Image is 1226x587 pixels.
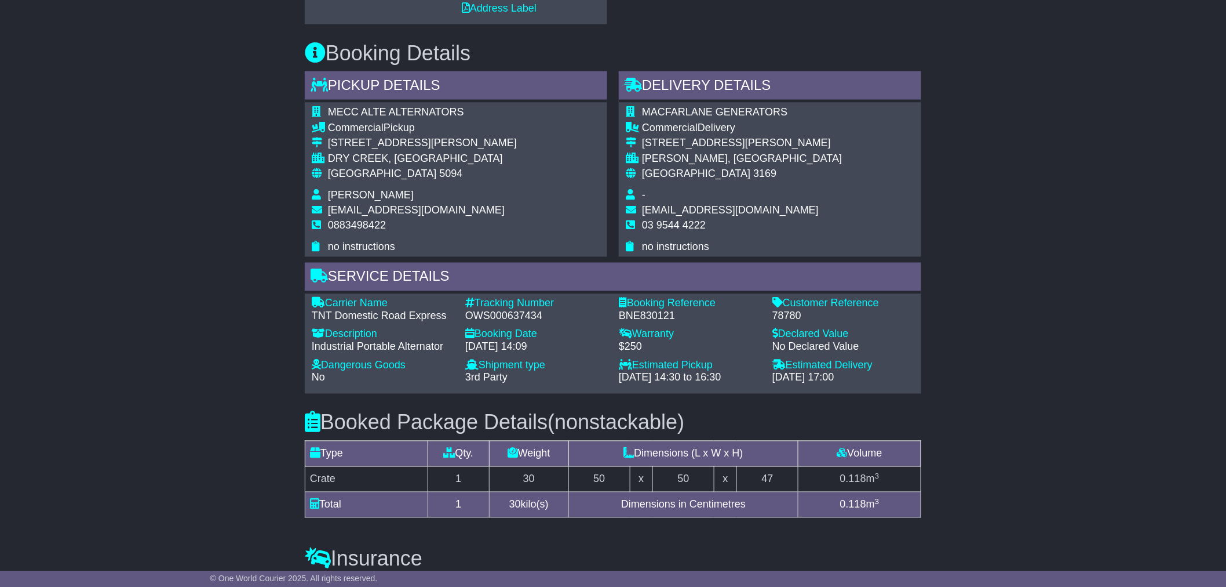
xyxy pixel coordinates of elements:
[630,467,652,492] td: x
[489,467,568,492] td: 30
[328,122,384,133] span: Commercial
[772,310,914,323] div: 78780
[312,328,454,341] div: Description
[305,263,921,294] div: Service Details
[568,441,798,467] td: Dimensions (L x W x H)
[875,472,880,481] sup: 3
[548,411,684,434] span: (nonstackable)
[875,498,880,506] sup: 3
[305,441,428,467] td: Type
[509,499,521,510] span: 30
[568,492,798,518] td: Dimensions in Centimetres
[210,574,378,583] span: © One World Courier 2025. All rights reserved.
[798,492,921,518] td: m
[619,328,761,341] div: Warranty
[772,328,914,341] div: Declared Value
[840,473,866,485] span: 0.118
[428,467,489,492] td: 1
[328,106,464,118] span: MECC ALTE ALTERNATORS
[642,168,750,179] span: [GEOGRAPHIC_DATA]
[465,298,607,310] div: Tracking Number
[328,137,517,150] div: [STREET_ADDRESS][PERSON_NAME]
[328,122,517,135] div: Pickup
[642,153,842,165] div: [PERSON_NAME], [GEOGRAPHIC_DATA]
[328,220,386,231] span: 0883498422
[312,298,454,310] div: Carrier Name
[642,122,698,133] span: Commercial
[840,499,866,510] span: 0.118
[305,492,428,518] td: Total
[653,467,714,492] td: 50
[312,310,454,323] div: TNT Domestic Road Express
[642,189,645,201] span: -
[428,492,489,518] td: 1
[465,372,508,383] span: 3rd Party
[465,328,607,341] div: Booking Date
[465,341,607,354] div: [DATE] 14:09
[328,241,395,253] span: no instructions
[328,168,436,179] span: [GEOGRAPHIC_DATA]
[753,168,776,179] span: 3169
[305,71,607,103] div: Pickup Details
[619,310,761,323] div: BNE830121
[439,168,462,179] span: 5094
[714,467,736,492] td: x
[642,205,819,216] span: [EMAIL_ADDRESS][DOMAIN_NAME]
[568,467,630,492] td: 50
[305,548,921,571] h3: Insurance
[772,298,914,310] div: Customer Reference
[619,71,921,103] div: Delivery Details
[328,153,517,165] div: DRY CREEK, [GEOGRAPHIC_DATA]
[798,441,921,467] td: Volume
[312,372,325,383] span: No
[798,467,921,492] td: m
[772,372,914,385] div: [DATE] 17:00
[737,467,798,492] td: 47
[619,372,761,385] div: [DATE] 14:30 to 16:30
[619,298,761,310] div: Booking Reference
[489,441,568,467] td: Weight
[462,2,537,14] a: Address Label
[312,360,454,372] div: Dangerous Goods
[619,341,761,354] div: $250
[642,241,709,253] span: no instructions
[642,137,842,150] div: [STREET_ADDRESS][PERSON_NAME]
[642,220,706,231] span: 03 9544 4222
[305,42,921,65] h3: Booking Details
[642,106,787,118] span: MACFARLANE GENERATORS
[772,360,914,372] div: Estimated Delivery
[465,310,607,323] div: OWS000637434
[328,205,505,216] span: [EMAIL_ADDRESS][DOMAIN_NAME]
[305,411,921,434] h3: Booked Package Details
[428,441,489,467] td: Qty.
[772,341,914,354] div: No Declared Value
[328,189,414,201] span: [PERSON_NAME]
[489,492,568,518] td: kilo(s)
[305,467,428,492] td: Crate
[619,360,761,372] div: Estimated Pickup
[312,341,454,354] div: Industrial Portable Alternator
[465,360,607,372] div: Shipment type
[642,122,842,135] div: Delivery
